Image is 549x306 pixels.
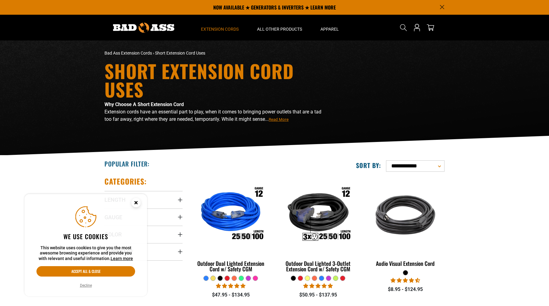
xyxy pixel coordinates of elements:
[36,232,135,240] h2: We use cookies
[111,256,133,261] a: Learn more
[36,266,135,277] button: Accept all & close
[366,261,445,266] div: Audio Visual Extension Cord
[155,51,205,55] span: Short Extension Cord Uses
[311,15,348,40] summary: Apparel
[104,191,183,208] summary: Length
[366,286,445,293] div: $8.95 - $124.95
[104,177,147,186] h2: Categories:
[216,283,245,289] span: 4.81 stars
[367,180,444,250] img: black
[279,261,357,272] div: Outdoor Dual Lighted 3-Outlet Extension Cord w/ Safety CGM
[78,282,94,289] button: Decline
[36,245,135,262] p: This website uses cookies to give you the most awesome browsing experience and provide you with r...
[113,23,174,33] img: Bad Ass Extension Cords
[320,26,339,32] span: Apparel
[399,23,408,33] summary: Search
[303,283,333,289] span: 4.80 stars
[104,50,328,56] nav: breadcrumbs
[192,177,270,275] a: Outdoor Dual Lighted Extension Cord w/ Safety CGM Outdoor Dual Lighted Extension Cord w/ Safety CGM
[269,117,289,122] span: Read More
[192,291,270,299] div: $47.95 - $134.95
[104,108,328,123] p: Extension cords have an essential part to play, when it comes to bringing power outlets that are ...
[279,177,357,275] a: Outdoor Dual Lighted 3-Outlet Extension Cord w/ Safety CGM Outdoor Dual Lighted 3-Outlet Extensio...
[153,51,154,55] span: ›
[192,261,270,272] div: Outdoor Dual Lighted Extension Cord w/ Safety CGM
[366,177,445,270] a: black Audio Visual Extension Cord
[104,101,184,107] strong: Why Choose A Short Extension Cord
[391,277,420,283] span: 4.71 stars
[25,194,147,296] aside: Cookie Consent
[104,51,152,55] a: Bad Ass Extension Cords
[279,180,357,250] img: Outdoor Dual Lighted 3-Outlet Extension Cord w/ Safety CGM
[104,160,150,168] h2: Popular Filter:
[104,62,328,98] h1: Short Extension Cord Uses
[192,180,270,250] img: Outdoor Dual Lighted Extension Cord w/ Safety CGM
[192,15,248,40] summary: Extension Cords
[279,291,357,299] div: $50.95 - $137.95
[248,15,311,40] summary: All Other Products
[356,161,381,169] label: Sort by:
[257,26,302,32] span: All Other Products
[201,26,239,32] span: Extension Cords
